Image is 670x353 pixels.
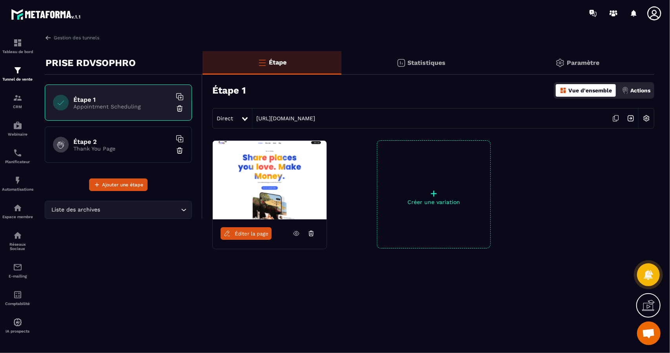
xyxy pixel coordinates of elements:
[13,290,22,300] img: accountant
[555,58,565,68] img: setting-gr.5f69749f.svg
[217,115,233,121] span: Direct
[2,284,33,312] a: accountantaccountantComptabilité
[377,199,490,205] p: Créer une variation
[567,59,599,66] p: Paramètre
[2,87,33,115] a: formationformationCRM
[2,187,33,191] p: Automatisations
[560,87,567,94] img: dashboard-orange.40269519.svg
[2,115,33,142] a: automationsautomationsWebinaire
[2,329,33,333] p: IA prospects
[221,227,272,240] a: Éditer la page
[13,176,22,185] img: automations
[176,147,184,154] img: trash
[637,322,661,345] a: Ouvrir le chat
[13,148,22,158] img: scheduler
[377,188,490,199] p: +
[89,178,148,191] button: Ajouter une étape
[2,197,33,225] a: automationsautomationsEspace membre
[2,50,33,54] p: Tableau de bord
[2,170,33,197] a: automationsautomationsAutomatisations
[568,87,612,94] p: Vue d'ensemble
[73,138,172,145] h6: Étape 2
[13,121,22,130] img: automations
[622,87,629,94] img: actions.d6e523a2.png
[45,34,99,41] a: Gestion des tunnels
[235,231,268,237] span: Éditer la page
[396,58,406,68] img: stats.20deebd0.svg
[2,142,33,170] a: schedulerschedulerPlanificateur
[45,201,192,219] div: Search for option
[2,215,33,219] p: Espace membre
[13,38,22,48] img: formation
[46,55,136,71] p: PRISE RDVSOPHRO
[45,34,52,41] img: arrow
[2,225,33,257] a: social-networksocial-networkRéseaux Sociaux
[269,59,287,66] p: Étape
[257,58,267,67] img: bars-o.4a397970.svg
[102,181,143,189] span: Ajouter une étape
[639,111,654,126] img: setting-w.858f3a88.svg
[13,93,22,103] img: formation
[176,105,184,112] img: trash
[2,302,33,306] p: Comptabilité
[2,132,33,136] p: Webinaire
[252,115,315,121] a: [URL][DOMAIN_NAME]
[213,141,327,219] img: image
[212,85,246,96] h3: Étape 1
[2,274,33,278] p: E-mailing
[2,105,33,109] p: CRM
[2,242,33,251] p: Réseaux Sociaux
[2,60,33,87] a: formationformationTunnel de vente
[623,111,638,126] img: arrow-next.bcc2205e.svg
[2,257,33,284] a: emailemailE-mailing
[2,77,33,81] p: Tunnel de vente
[11,7,82,21] img: logo
[102,206,179,214] input: Search for option
[73,145,172,152] p: Thank You Page
[630,87,650,94] p: Actions
[2,160,33,164] p: Planificateur
[13,66,22,75] img: formation
[2,32,33,60] a: formationformationTableau de bord
[50,206,102,214] span: Liste des archives
[13,231,22,240] img: social-network
[13,318,22,327] img: automations
[73,103,172,110] p: Appointment Scheduling
[13,263,22,272] img: email
[408,59,446,66] p: Statistiques
[73,96,172,103] h6: Étape 1
[13,203,22,213] img: automations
